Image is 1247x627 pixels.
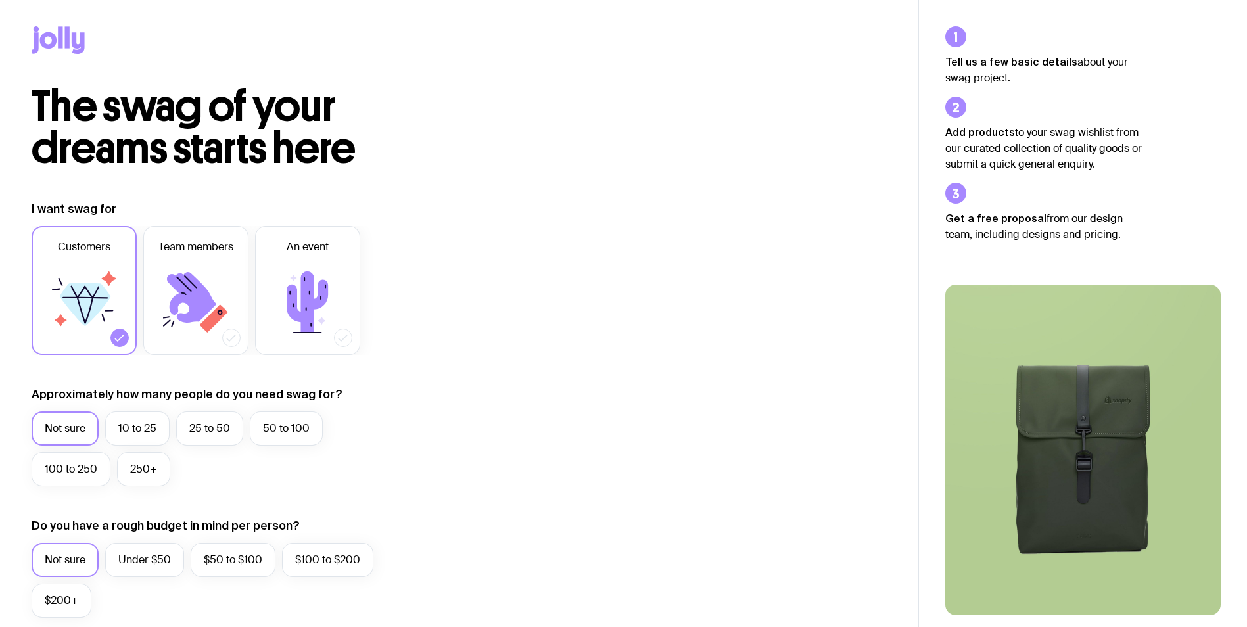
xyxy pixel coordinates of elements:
[32,584,91,618] label: $200+
[32,201,116,217] label: I want swag for
[105,543,184,577] label: Under $50
[176,411,243,446] label: 25 to 50
[158,239,233,255] span: Team members
[117,452,170,486] label: 250+
[945,124,1142,172] p: to your swag wishlist from our curated collection of quality goods or submit a quick general enqu...
[282,543,373,577] label: $100 to $200
[32,80,356,174] span: The swag of your dreams starts here
[32,518,300,534] label: Do you have a rough budget in mind per person?
[945,56,1077,68] strong: Tell us a few basic details
[945,210,1142,243] p: from our design team, including designs and pricing.
[191,543,275,577] label: $50 to $100
[32,452,110,486] label: 100 to 250
[58,239,110,255] span: Customers
[32,386,342,402] label: Approximately how many people do you need swag for?
[32,411,99,446] label: Not sure
[250,411,323,446] label: 50 to 100
[105,411,170,446] label: 10 to 25
[32,543,99,577] label: Not sure
[945,212,1047,224] strong: Get a free proposal
[287,239,329,255] span: An event
[945,126,1015,138] strong: Add products
[945,54,1142,86] p: about your swag project.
